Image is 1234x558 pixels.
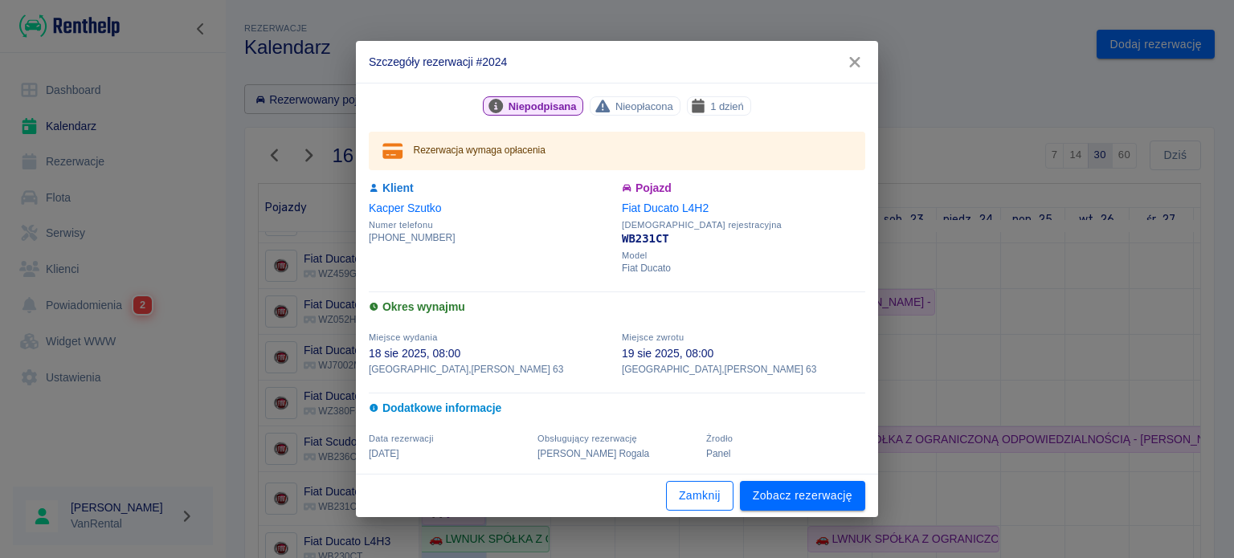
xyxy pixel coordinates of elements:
p: [PHONE_NUMBER] [369,230,612,245]
div: Rezerwacja wymaga opłacenia [414,136,545,165]
h2: Szczegóły rezerwacji #2024 [356,41,878,83]
a: Zobacz rezerwację [740,481,865,511]
p: Panel [706,446,865,461]
p: 18 sie 2025, 08:00 [369,345,612,362]
span: Niepodpisana [502,98,583,115]
span: Data rezerwacji [369,434,434,443]
span: 1 dzień [704,98,750,115]
span: Żrodło [706,434,733,443]
span: [DEMOGRAPHIC_DATA] rejestracyjna [622,220,865,230]
span: Miejsce wydania [369,332,438,342]
span: Numer telefonu [369,220,612,230]
span: Obsługujący rezerwację [537,434,637,443]
h6: Pojazd [622,180,865,197]
h6: Okres wynajmu [369,299,865,316]
span: Miejsce zwrotu [622,332,684,342]
p: [GEOGRAPHIC_DATA] , [PERSON_NAME] 63 [622,362,865,377]
p: 19 sie 2025, 08:00 [622,345,865,362]
a: Fiat Ducato L4H2 [622,202,709,214]
p: WB231CT [622,230,865,247]
p: Fiat Ducato [622,261,865,275]
h6: Dodatkowe informacje [369,400,865,417]
p: [DATE] [369,446,528,461]
span: Model [622,250,865,261]
h6: Klient [369,180,612,197]
button: Zamknij [666,481,733,511]
p: [GEOGRAPHIC_DATA] , [PERSON_NAME] 63 [369,362,612,377]
p: [PERSON_NAME] Rogala [537,446,697,461]
a: Kacper Szutko [369,202,441,214]
span: Nieopłacona [609,98,680,115]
